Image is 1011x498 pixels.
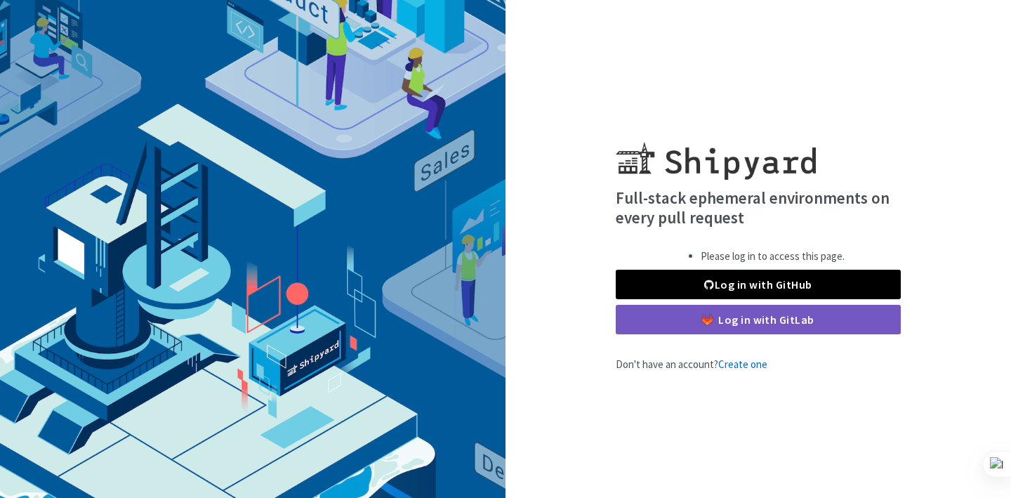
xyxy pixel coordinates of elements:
[702,315,713,325] img: gitlab-color.svg
[616,125,816,180] img: Shipyard logo
[616,270,901,299] a: Log in with GitHub
[718,358,767,371] a: Create one
[701,249,845,265] li: Please log in to access this page.
[616,188,901,227] h4: Full-stack ephemeral environments on every pull request
[616,358,767,371] span: Don't have an account?
[616,305,901,334] a: Log in with GitLab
